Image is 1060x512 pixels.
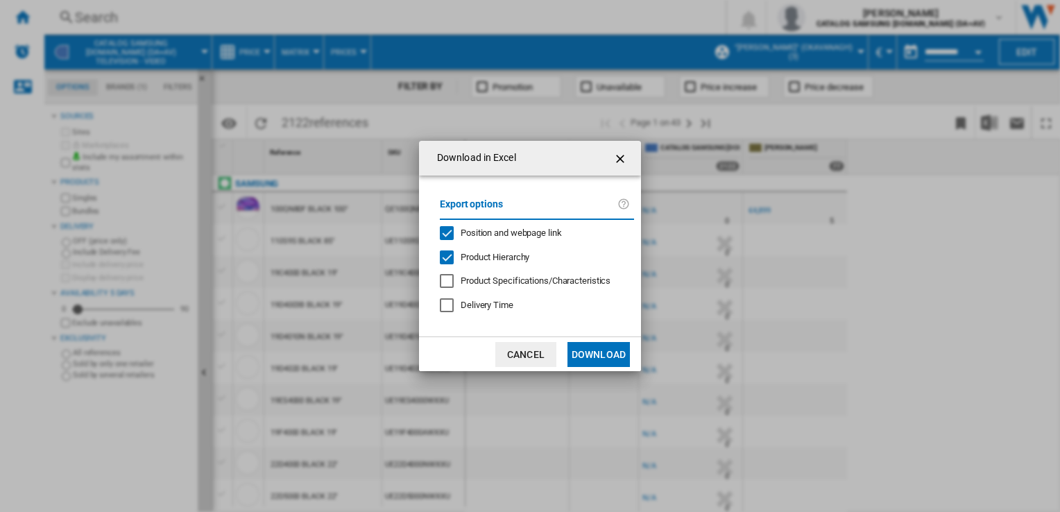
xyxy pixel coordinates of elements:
button: Cancel [495,342,556,367]
span: Position and webpage link [461,228,562,238]
span: Delivery Time [461,300,513,310]
label: Export options [440,196,617,222]
span: Product Specifications/Characteristics [461,275,610,286]
ng-md-icon: getI18NText('BUTTONS.CLOSE_DIALOG') [613,151,630,167]
md-checkbox: Delivery Time [440,299,634,312]
span: Product Hierarchy [461,252,529,262]
md-checkbox: Position and webpage link [440,227,623,240]
h4: Download in Excel [430,151,516,165]
button: getI18NText('BUTTONS.CLOSE_DIALOG') [608,144,635,172]
div: Only applies to Category View [461,275,610,287]
button: Download [567,342,630,367]
md-checkbox: Product Hierarchy [440,250,623,264]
